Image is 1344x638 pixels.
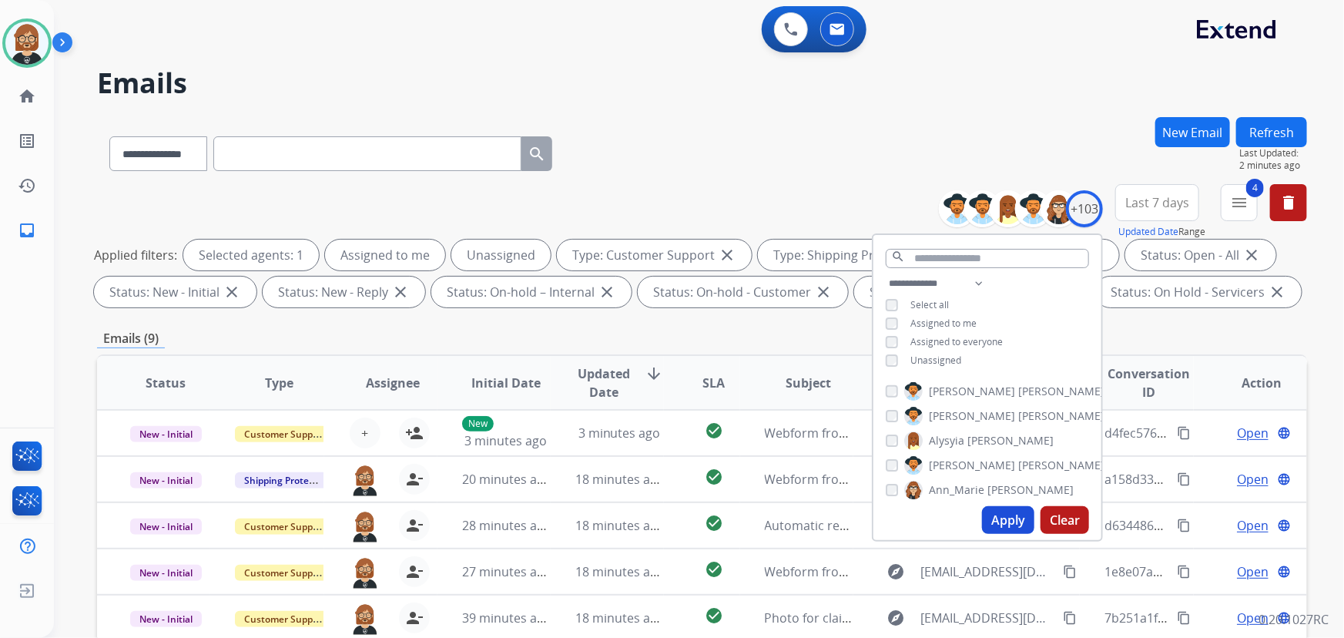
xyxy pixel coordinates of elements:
span: Updated Date [575,364,632,401]
button: + [350,418,380,448]
span: [PERSON_NAME] [929,458,1015,473]
mat-icon: explore [887,609,906,627]
mat-icon: delete [1279,193,1298,212]
mat-icon: language [1277,426,1291,440]
span: [PERSON_NAME] [1018,384,1104,399]
img: agent-avatar [350,603,380,635]
span: Initial Date [471,374,541,392]
span: Assigned to everyone [910,335,1003,348]
button: Refresh [1236,117,1307,147]
span: Alysyia [929,433,964,448]
mat-icon: home [18,87,36,106]
span: Unassigned [910,354,961,367]
p: Applied filters: [94,246,177,264]
div: Status: On-hold – Internal [431,277,632,307]
span: Automatic reply: Extend Shipping Protection Confirmation [765,517,1102,534]
div: Status: On-hold - Customer [638,277,848,307]
img: agent-avatar [350,510,380,542]
img: agent-avatar [350,464,380,496]
span: 28 minutes ago [462,517,551,534]
span: New - Initial [130,565,202,581]
span: [EMAIL_ADDRESS][DOMAIN_NAME] [921,562,1055,581]
button: Last 7 days [1115,184,1199,221]
div: Status: On Hold - Servicers [1095,277,1302,307]
span: New - Initial [130,611,202,627]
span: Open [1237,424,1269,442]
span: 18 minutes ago [575,471,665,488]
span: Select all [910,298,949,311]
mat-icon: close [814,283,833,301]
span: Subject [786,374,831,392]
span: Customer Support [235,519,335,535]
mat-icon: person_remove [405,516,424,535]
mat-icon: close [391,283,410,301]
span: [PERSON_NAME] [1018,408,1104,424]
button: Updated Date [1118,226,1178,238]
mat-icon: language [1277,519,1291,532]
mat-icon: list_alt [18,132,36,150]
span: Webform from [EMAIL_ADDRESS][DOMAIN_NAME] on [DATE] [765,563,1114,580]
span: New - Initial [130,519,202,535]
div: Status: New - Initial [94,277,256,307]
mat-icon: person_remove [405,562,424,581]
mat-icon: search [528,145,546,163]
span: Shipping Protection [235,472,340,489]
span: Conversation ID [1104,364,1192,401]
span: Last Updated: [1239,147,1307,159]
div: Type: Shipping Protection [758,240,960,270]
mat-icon: language [1277,565,1291,579]
span: Photo for claim [765,609,854,626]
div: Status: On Hold - Pending Parts [854,277,1089,307]
mat-icon: person_remove [405,470,424,489]
span: Range [1118,225,1205,238]
span: [EMAIL_ADDRESS][DOMAIN_NAME] [921,609,1055,627]
button: Apply [982,506,1034,534]
span: 3 minutes ago [464,432,547,449]
mat-icon: content_copy [1063,611,1077,625]
span: Webform from [EMAIL_ADDRESS][DOMAIN_NAME] on [DATE] [765,471,1114,488]
span: [PERSON_NAME] [987,482,1074,498]
mat-icon: arrow_downward [645,364,663,383]
mat-icon: check_circle [705,514,723,532]
span: Customer Support [235,611,335,627]
span: [PERSON_NAME] [967,433,1054,448]
span: 27 minutes ago [462,563,551,580]
mat-icon: check_circle [705,421,723,440]
span: 1e8e07a3-9098-45ff-9eab-ec202abd1be4 [1104,563,1339,580]
mat-icon: content_copy [1177,565,1191,579]
span: Type [265,374,293,392]
div: +103 [1066,190,1103,227]
div: Status: New - Reply [263,277,425,307]
span: Customer Support [235,565,335,581]
mat-icon: check_circle [705,560,723,579]
span: Ann_Marie [929,482,984,498]
mat-icon: close [718,246,736,264]
span: + [361,424,368,442]
span: New - Initial [130,426,202,442]
mat-icon: content_copy [1063,565,1077,579]
div: Assigned to me [325,240,445,270]
div: Status: Open - All [1125,240,1276,270]
span: [PERSON_NAME] [1018,458,1104,473]
span: Open [1237,562,1269,581]
mat-icon: menu [1230,193,1248,212]
span: Webform from [EMAIL_ADDRESS][DOMAIN_NAME] on [DATE] [765,425,1114,442]
button: Clear [1041,506,1089,534]
mat-icon: close [1268,283,1286,301]
mat-icon: close [1242,246,1261,264]
mat-icon: person_add [405,424,424,442]
span: 2 minutes ago [1239,159,1307,172]
span: d6344864-a3b7-4345-81c2-bf53c0682ad5 [1104,517,1340,534]
mat-icon: content_copy [1177,426,1191,440]
p: 0.20.1027RC [1259,610,1329,629]
div: Selected agents: 1 [183,240,319,270]
span: 7b251a1f-99a0-4d07-bfb1-ba15cad6cbfa [1104,609,1336,626]
span: New - Initial [130,472,202,489]
span: 3 minutes ago [578,425,661,442]
div: Unassigned [451,240,551,270]
mat-icon: close [223,283,241,301]
span: 4 [1246,179,1264,197]
span: Last 7 days [1125,200,1189,206]
mat-icon: search [891,250,905,264]
span: 20 minutes ago [462,471,551,488]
